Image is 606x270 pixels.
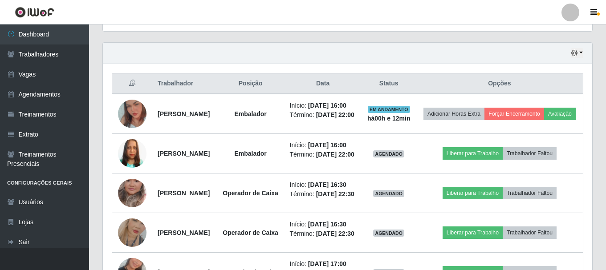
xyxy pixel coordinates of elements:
time: [DATE] 16:30 [308,181,346,188]
li: Início: [290,180,356,189]
img: 1756495513119.jpeg [118,207,146,258]
li: Término: [290,189,356,199]
li: Término: [290,110,356,120]
strong: Embalador [234,150,266,157]
strong: Operador de Caixa [223,229,278,236]
strong: [PERSON_NAME] [158,229,210,236]
time: [DATE] 22:00 [316,151,354,158]
button: Adicionar Horas Extra [423,108,484,120]
strong: [PERSON_NAME] [158,150,210,157]
time: [DATE] 17:00 [308,260,346,267]
time: [DATE] 16:00 [308,102,346,109]
time: [DATE] 16:00 [308,141,346,149]
li: Início: [290,141,356,150]
button: Trabalhador Faltou [503,187,557,199]
time: [DATE] 22:00 [316,111,354,118]
button: Forçar Encerramento [484,108,544,120]
span: EM ANDAMENTO [368,106,410,113]
strong: Embalador [234,110,266,117]
span: AGENDADO [373,230,404,237]
img: 1753114982332.jpeg [118,128,146,179]
li: Início: [290,259,356,269]
li: Término: [290,229,356,238]
img: 1699494731109.jpeg [118,89,146,139]
button: Liberar para Trabalho [443,147,503,160]
th: Status [362,73,416,94]
th: Trabalhador [152,73,217,94]
li: Início: [290,220,356,229]
span: AGENDADO [373,150,404,157]
img: 1705100685258.jpeg [118,168,146,218]
button: Liberar para Trabalho [443,226,503,239]
li: Término: [290,150,356,159]
strong: há 00 h e 12 min [367,115,411,122]
li: Início: [290,101,356,110]
span: AGENDADO [373,190,404,197]
img: CoreUI Logo [15,7,54,18]
th: Data [285,73,362,94]
th: Opções [416,73,583,94]
time: [DATE] 22:30 [316,230,354,237]
strong: [PERSON_NAME] [158,189,210,197]
button: Trabalhador Faltou [503,147,557,160]
button: Liberar para Trabalho [443,187,503,199]
strong: Operador de Caixa [223,189,278,197]
button: Avaliação [544,108,576,120]
th: Posição [217,73,285,94]
time: [DATE] 16:30 [308,221,346,228]
strong: [PERSON_NAME] [158,110,210,117]
time: [DATE] 22:30 [316,190,354,197]
button: Trabalhador Faltou [503,226,557,239]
